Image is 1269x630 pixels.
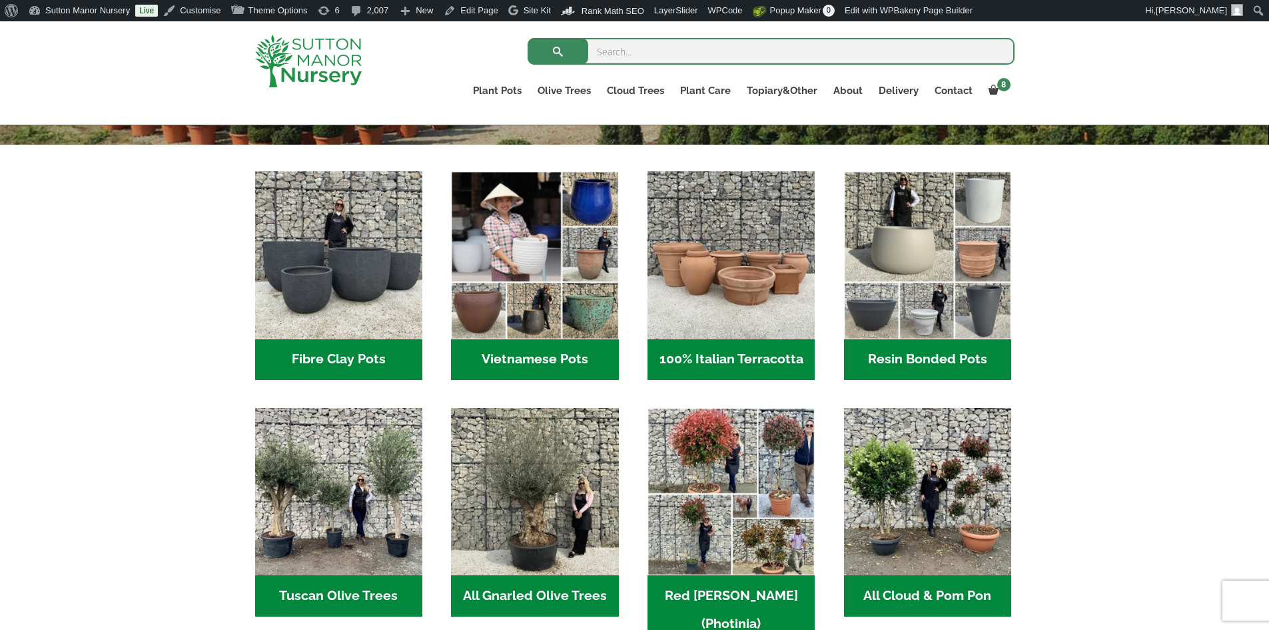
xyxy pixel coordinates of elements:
img: Home - 7716AD77 15EA 4607 B135 B37375859F10 [255,408,422,575]
input: Search... [528,38,1015,65]
img: Home - 5833C5B7 31D0 4C3A 8E42 DB494A1738DB [451,408,618,575]
img: Home - 1B137C32 8D99 4B1A AA2F 25D5E514E47D 1 105 c [647,171,815,339]
a: Live [135,5,158,17]
h2: 100% Italian Terracotta [647,339,815,381]
a: Olive Trees [530,81,599,100]
h2: Fibre Clay Pots [255,339,422,381]
a: Visit product category Fibre Clay Pots [255,171,422,380]
a: Visit product category Vietnamese Pots [451,171,618,380]
a: Contact [927,81,981,100]
span: 8 [997,78,1011,91]
a: About [825,81,871,100]
a: Delivery [871,81,927,100]
h2: Vietnamese Pots [451,339,618,381]
h2: All Cloud & Pom Pon [844,575,1011,617]
img: Home - F5A23A45 75B5 4929 8FB2 454246946332 [647,408,815,575]
span: Site Kit [524,5,551,15]
img: logo [255,35,362,87]
h2: All Gnarled Olive Trees [451,575,618,617]
a: Visit product category Resin Bonded Pots [844,171,1011,380]
span: 0 [823,5,835,17]
span: Rank Math SEO [582,6,644,16]
h2: Resin Bonded Pots [844,339,1011,381]
img: Home - A124EB98 0980 45A7 B835 C04B779F7765 [844,408,1011,575]
a: Visit product category 100% Italian Terracotta [647,171,815,380]
a: Plant Care [672,81,739,100]
img: Home - 67232D1B A461 444F B0F6 BDEDC2C7E10B 1 105 c [844,171,1011,339]
a: Plant Pots [465,81,530,100]
a: Topiary&Other [739,81,825,100]
a: Visit product category All Gnarled Olive Trees [451,408,618,617]
img: Home - 6E921A5B 9E2F 4B13 AB99 4EF601C89C59 1 105 c [451,171,618,339]
a: Cloud Trees [599,81,672,100]
h2: Tuscan Olive Trees [255,575,422,617]
span: [PERSON_NAME] [1156,5,1227,15]
img: Home - 8194B7A3 2818 4562 B9DD 4EBD5DC21C71 1 105 c 1 [255,171,422,339]
a: Visit product category All Cloud & Pom Pon [844,408,1011,617]
a: 8 [981,81,1015,100]
a: Visit product category Tuscan Olive Trees [255,408,422,617]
